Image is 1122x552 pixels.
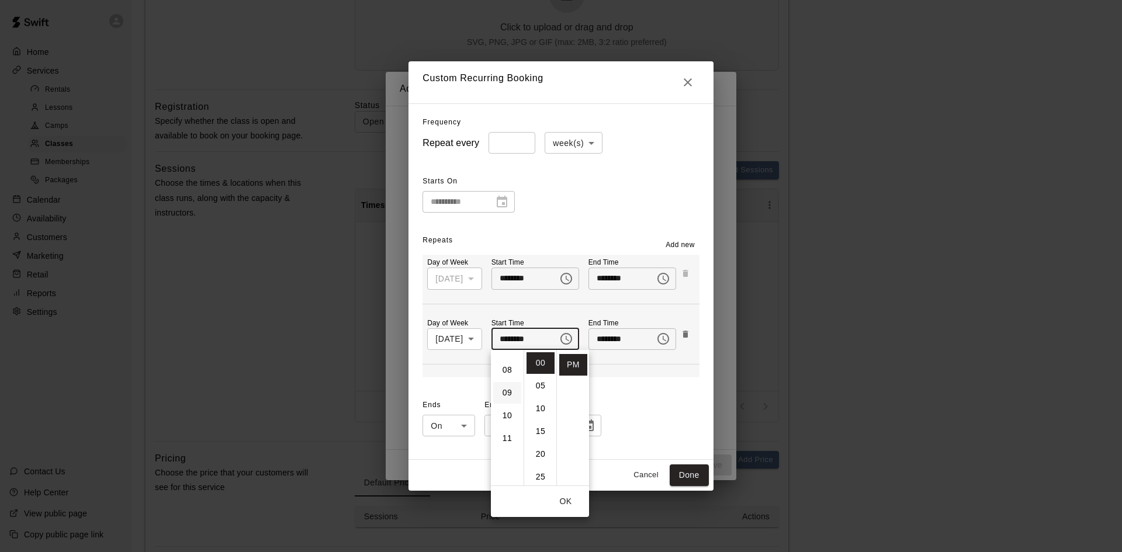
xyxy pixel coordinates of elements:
li: 10 minutes [527,398,555,419]
ul: Select hours [491,350,524,485]
div: On [423,415,475,436]
p: Start Time [491,318,579,328]
li: 15 minutes [527,421,555,442]
button: Choose time, selected time is 4:00 PM [652,327,675,350]
div: week(s) [545,132,602,154]
h2: Custom Recurring Booking [408,61,713,103]
div: [DATE] [427,268,482,289]
button: Cancel [628,466,665,484]
div: [DATE] [427,328,482,350]
span: End Date [484,396,601,415]
p: End Time [588,258,676,268]
button: Add new [661,236,699,255]
button: Choose time, selected time is 3:00 PM [555,327,578,350]
li: 25 minutes [527,466,555,488]
span: Repeats [423,236,453,244]
li: 11 hours [493,428,521,449]
p: End Time [588,318,676,328]
li: 10 hours [493,405,521,426]
h6: Repeat every [423,135,479,151]
button: Remove [676,325,695,343]
button: OK [547,491,584,512]
li: 20 minutes [527,443,555,465]
li: 0 minutes [527,352,555,374]
button: Done [670,464,709,486]
button: Choose time, selected time is 3:00 PM [555,267,578,290]
button: Choose time, selected time is 4:00 PM [652,267,675,290]
li: PM [559,354,587,376]
p: Day of Week [427,258,482,268]
span: Ends [423,396,475,415]
li: 9 hours [493,382,521,404]
p: Start Time [491,258,579,268]
ul: Select meridiem [556,350,589,485]
p: Day of Week [427,318,482,328]
ul: Select minutes [524,350,556,485]
span: Add new [666,239,695,251]
li: 5 minutes [527,375,555,397]
span: Frequency [423,118,461,126]
button: Close [676,71,699,94]
li: 8 hours [493,359,521,381]
span: Starts On [423,172,515,191]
